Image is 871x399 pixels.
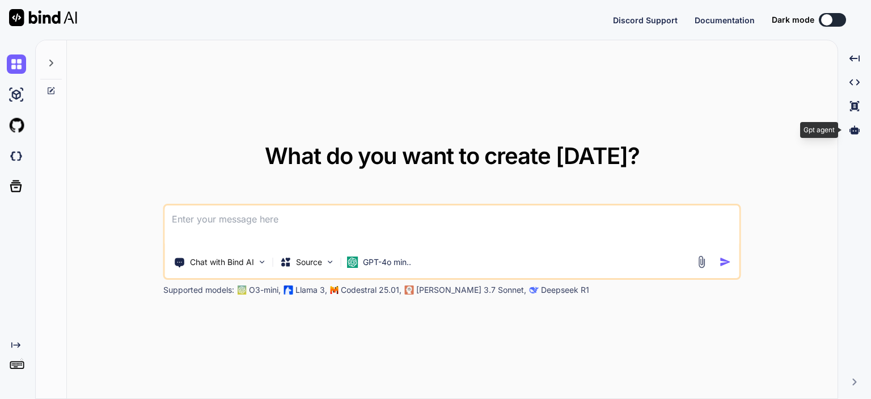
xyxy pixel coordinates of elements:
[341,284,401,296] p: Codestral 25.01,
[7,54,26,74] img: chat
[238,285,247,295] img: GPT-4
[363,257,411,268] p: GPT-4o min..
[613,14,678,26] button: Discord Support
[163,284,234,296] p: Supported models:
[416,284,526,296] p: [PERSON_NAME] 3.7 Sonnet,
[530,285,539,295] img: claude
[613,15,678,25] span: Discord Support
[249,284,281,296] p: O3-mini,
[190,257,254,268] p: Chat with Bind AI
[257,257,267,267] img: Pick Tools
[295,284,327,296] p: Llama 3,
[7,85,26,104] img: ai-studio
[7,116,26,135] img: githubLight
[695,14,755,26] button: Documentation
[541,284,589,296] p: Deepseek R1
[7,146,26,166] img: darkCloudIdeIcon
[800,122,838,138] div: Gpt agent
[265,142,640,170] span: What do you want to create [DATE]?
[720,256,732,268] img: icon
[695,15,755,25] span: Documentation
[772,14,814,26] span: Dark mode
[331,286,339,294] img: Mistral-AI
[695,255,708,268] img: attachment
[296,257,322,268] p: Source
[325,257,335,267] img: Pick Models
[9,9,77,26] img: Bind AI
[284,285,293,295] img: Llama2
[405,285,414,295] img: claude
[347,257,358,268] img: GPT-4o mini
